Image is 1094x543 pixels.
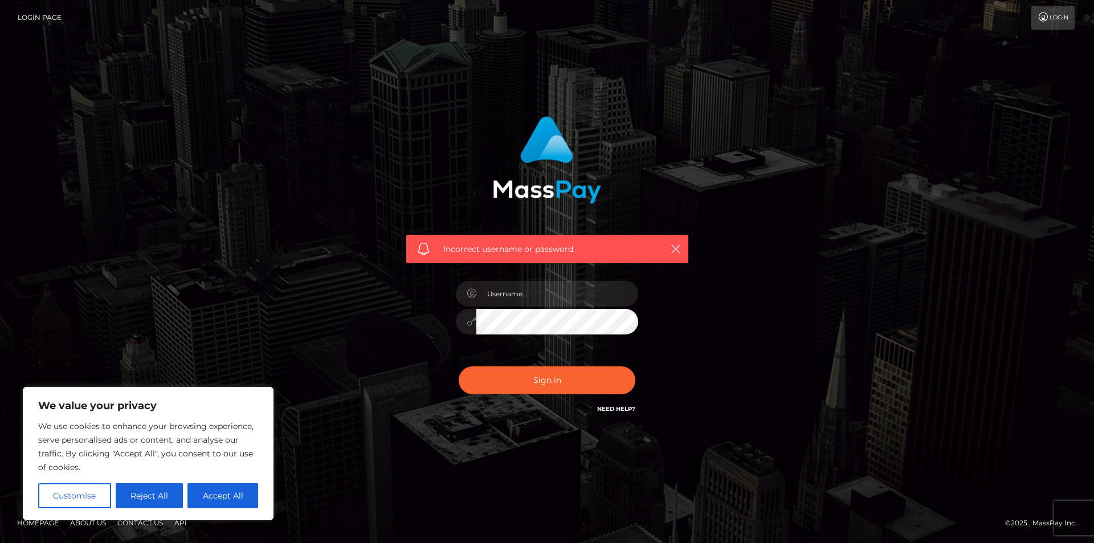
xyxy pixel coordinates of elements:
[38,483,111,508] button: Customise
[476,281,638,307] input: Username...
[38,419,258,474] p: We use cookies to enhance your browsing experience, serve personalised ads or content, and analys...
[116,483,183,508] button: Reject All
[38,399,258,413] p: We value your privacy
[23,387,273,520] div: We value your privacy
[113,514,168,532] a: Contact Us
[13,514,63,532] a: Homepage
[459,366,635,394] button: Sign in
[66,514,111,532] a: About Us
[443,243,651,255] span: Incorrect username or password.
[597,405,635,413] a: Need Help?
[187,483,258,508] button: Accept All
[1005,517,1085,529] div: © 2025 , MassPay Inc.
[1031,6,1075,30] a: Login
[18,6,62,30] a: Login Page
[493,116,601,203] img: MassPay Login
[170,514,191,532] a: API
